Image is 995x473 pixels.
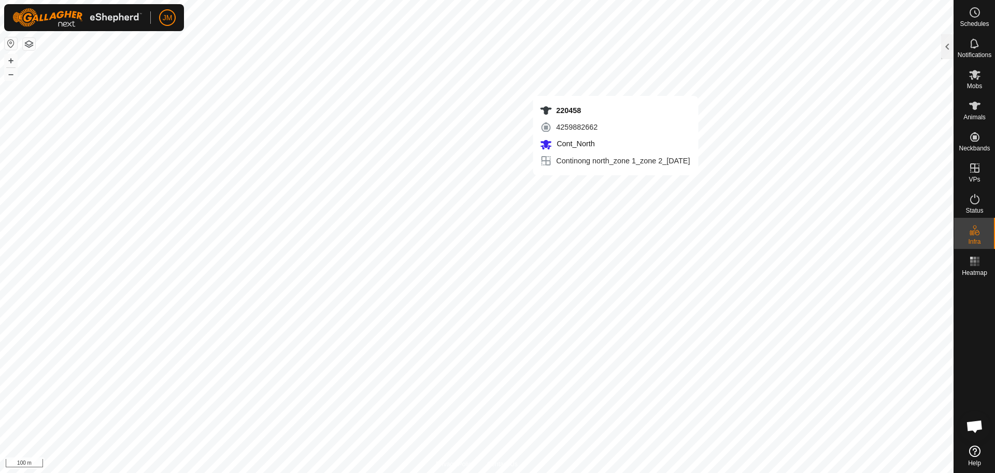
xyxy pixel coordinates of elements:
img: Gallagher Logo [12,8,142,27]
button: + [5,54,17,67]
div: Continong north_zone 1_zone 2_[DATE] [539,155,690,167]
span: Animals [963,114,986,120]
div: 4259882662 [539,121,690,133]
a: Help [954,441,995,470]
a: Privacy Policy [436,460,475,469]
span: Help [968,460,981,466]
span: JM [163,12,173,23]
span: VPs [969,176,980,183]
span: Cont_North [554,140,594,148]
button: Map Layers [23,38,35,50]
div: 220458 [539,104,690,117]
span: Schedules [960,21,989,27]
span: Neckbands [959,145,990,151]
span: Heatmap [962,270,987,276]
button: Reset Map [5,37,17,50]
span: Status [965,207,983,214]
a: Contact Us [487,460,518,469]
button: – [5,68,17,80]
span: Mobs [967,83,982,89]
span: Infra [968,239,980,245]
span: Notifications [958,52,991,58]
div: Open chat [959,411,990,442]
